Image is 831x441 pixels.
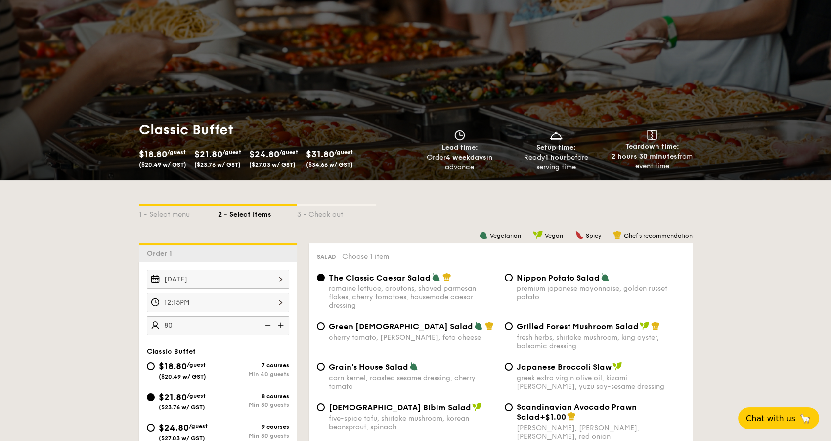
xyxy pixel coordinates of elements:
[306,161,353,168] span: ($34.66 w/ GST)
[490,232,521,239] span: Vegetarian
[432,273,440,281] img: icon-vegetarian.fe4039eb.svg
[147,424,155,432] input: $24.80/guest($27.03 w/ GST)9 coursesMin 30 guests
[575,230,584,239] img: icon-spicy.37a8142b.svg
[159,373,206,380] span: ($20.49 w/ GST)
[545,232,563,239] span: Vegan
[159,361,187,372] span: $18.80
[194,149,222,160] span: $21.80
[306,149,334,160] span: $31.80
[249,149,279,160] span: $24.80
[159,392,187,402] span: $21.80
[517,424,685,441] div: [PERSON_NAME], [PERSON_NAME], [PERSON_NAME], red onion
[139,121,412,139] h1: Classic Buffet
[147,293,289,312] input: Event time
[317,253,336,260] span: Salad
[517,362,612,372] span: Japanese Broccoli Slaw
[517,333,685,350] div: fresh herbs, shiitake mushroom, king oyster, balsamic dressing
[139,149,167,160] span: $18.80
[505,363,513,371] input: Japanese Broccoli Slawgreek extra virgin olive oil, kizami [PERSON_NAME], yuzu soy-sesame dressing
[441,143,478,152] span: Lead time:
[608,152,697,171] div: from event time
[139,161,186,168] span: ($20.49 w/ GST)
[329,333,497,342] div: cherry tomato, [PERSON_NAME], feta cheese
[329,403,471,412] span: [DEMOGRAPHIC_DATA] Bibim Salad
[194,161,241,168] span: ($23.76 w/ GST)
[317,363,325,371] input: Grain's House Saladcorn kernel, roasted sesame dressing, cherry tomato
[545,153,567,161] strong: 1 hour
[159,404,205,411] span: ($23.76 w/ GST)
[329,362,408,372] span: Grain's House Salad
[167,149,186,156] span: /guest
[139,206,218,220] div: 1 - Select menu
[147,316,289,335] input: Number of guests
[218,432,289,439] div: Min 30 guests
[512,153,600,172] div: Ready before serving time
[329,273,431,282] span: The Classic Caesar Salad
[274,316,289,335] img: icon-add.58712e84.svg
[472,402,482,411] img: icon-vegan.f8ff3823.svg
[218,206,297,220] div: 2 - Select items
[218,371,289,378] div: Min 40 guests
[297,206,376,220] div: 3 - Check out
[647,130,657,140] img: icon-teardown.65201eee.svg
[147,249,176,258] span: Order 1
[342,252,389,261] span: Choose 1 item
[147,362,155,370] input: $18.80/guest($20.49 w/ GST)7 coursesMin 40 guests
[517,284,685,301] div: premium japanese mayonnaise, golden russet potato
[187,361,206,368] span: /guest
[799,413,811,424] span: 🦙
[317,322,325,330] input: Green [DEMOGRAPHIC_DATA] Saladcherry tomato, [PERSON_NAME], feta cheese
[446,153,486,161] strong: 4 weekdays
[517,273,600,282] span: Nippon Potato Salad
[147,347,196,356] span: Classic Buffet
[218,362,289,369] div: 7 courses
[517,402,637,422] span: Scandinavian Avocado Prawn Salad
[159,422,189,433] span: $24.80
[601,273,610,281] img: icon-vegetarian.fe4039eb.svg
[409,362,418,371] img: icon-vegetarian.fe4039eb.svg
[249,161,296,168] span: ($27.03 w/ GST)
[479,230,488,239] img: icon-vegetarian.fe4039eb.svg
[317,403,325,411] input: [DEMOGRAPHIC_DATA] Bibim Saladfive-spice tofu, shiitake mushroom, korean beansprout, spinach
[189,423,208,430] span: /guest
[279,149,298,156] span: /guest
[329,374,497,391] div: corn kernel, roasted sesame dressing, cherry tomato
[147,270,289,289] input: Event date
[317,274,325,281] input: The Classic Caesar Saladromaine lettuce, croutons, shaved parmesan flakes, cherry tomatoes, house...
[612,362,622,371] img: icon-vegan.f8ff3823.svg
[517,374,685,391] div: greek extra virgin olive oil, kizami [PERSON_NAME], yuzu soy-sesame dressing
[505,274,513,281] input: Nippon Potato Saladpremium japanese mayonnaise, golden russet potato
[442,273,451,281] img: icon-chef-hat.a58ddaea.svg
[746,414,795,423] span: Chat with us
[533,230,543,239] img: icon-vegan.f8ff3823.svg
[485,321,494,330] img: icon-chef-hat.a58ddaea.svg
[651,321,660,330] img: icon-chef-hat.a58ddaea.svg
[452,130,467,141] img: icon-clock.2db775ea.svg
[187,392,206,399] span: /guest
[222,149,241,156] span: /guest
[625,142,679,151] span: Teardown time:
[624,232,693,239] span: Chef's recommendation
[505,322,513,330] input: Grilled Forest Mushroom Saladfresh herbs, shiitake mushroom, king oyster, balsamic dressing
[540,412,566,422] span: +$1.00
[329,284,497,310] div: romaine lettuce, croutons, shaved parmesan flakes, cherry tomatoes, housemade caesar dressing
[505,403,513,411] input: Scandinavian Avocado Prawn Salad+$1.00[PERSON_NAME], [PERSON_NAME], [PERSON_NAME], red onion
[567,412,576,421] img: icon-chef-hat.a58ddaea.svg
[586,232,601,239] span: Spicy
[474,321,483,330] img: icon-vegetarian.fe4039eb.svg
[613,230,622,239] img: icon-chef-hat.a58ddaea.svg
[218,401,289,408] div: Min 30 guests
[536,143,576,152] span: Setup time:
[218,423,289,430] div: 9 courses
[640,321,650,330] img: icon-vegan.f8ff3823.svg
[329,414,497,431] div: five-spice tofu, shiitake mushroom, korean beansprout, spinach
[517,322,639,331] span: Grilled Forest Mushroom Salad
[147,393,155,401] input: $21.80/guest($23.76 w/ GST)8 coursesMin 30 guests
[334,149,353,156] span: /guest
[549,130,564,141] img: icon-dish.430c3a2e.svg
[260,316,274,335] img: icon-reduce.1d2dbef1.svg
[416,153,504,172] div: Order in advance
[329,322,473,331] span: Green [DEMOGRAPHIC_DATA] Salad
[612,152,677,160] strong: 2 hours 30 minutes
[738,407,819,429] button: Chat with us🦙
